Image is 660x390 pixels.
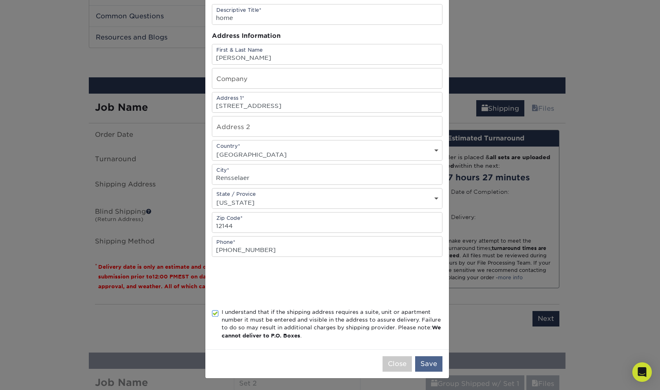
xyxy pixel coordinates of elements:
button: Save [415,356,442,372]
b: We cannot deliver to P.O. Boxes [222,324,441,338]
button: Close [383,356,412,372]
iframe: reCAPTCHA [212,267,336,298]
div: I understand that if the shipping address requires a suite, unit or apartment number it must be e... [222,308,442,340]
div: Address Information [212,31,442,41]
div: Open Intercom Messenger [632,362,652,382]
